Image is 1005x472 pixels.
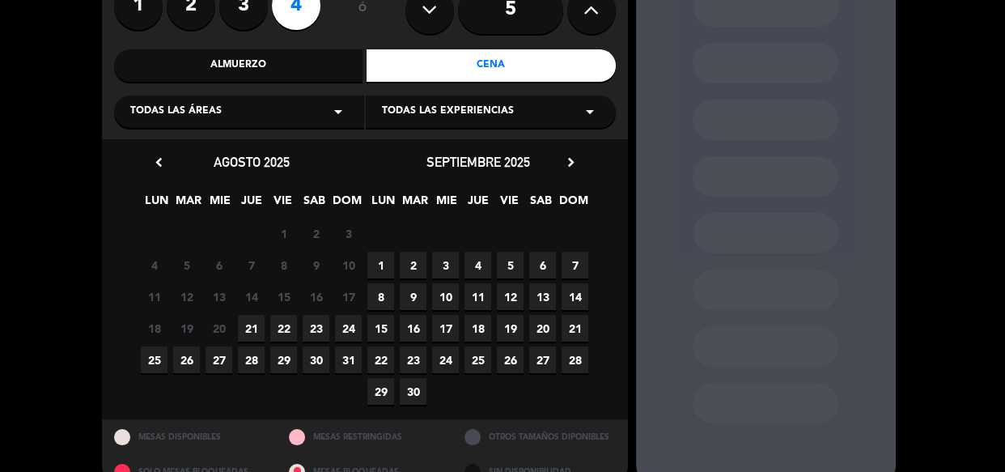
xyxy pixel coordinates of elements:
[175,191,201,218] span: MAR
[464,283,491,310] span: 11
[562,315,588,342] span: 21
[270,347,297,373] span: 29
[401,191,428,218] span: MAR
[529,252,556,279] span: 6
[562,283,588,310] span: 14
[141,347,167,373] span: 25
[303,220,329,247] span: 2
[303,283,329,310] span: 16
[335,252,362,279] span: 10
[367,378,394,405] span: 29
[173,315,200,342] span: 19
[303,347,329,373] span: 30
[270,283,297,310] span: 15
[141,252,167,279] span: 4
[206,283,232,310] span: 13
[173,283,200,310] span: 12
[529,347,556,373] span: 27
[497,315,524,342] span: 19
[301,191,328,218] span: SAB
[528,191,554,218] span: SAB
[559,191,586,218] span: DOM
[367,315,394,342] span: 15
[269,191,296,218] span: VIE
[151,154,167,171] i: chevron_left
[400,315,426,342] span: 16
[562,154,579,171] i: chevron_right
[400,252,426,279] span: 2
[141,315,167,342] span: 18
[400,378,426,405] span: 30
[238,283,265,310] span: 14
[497,347,524,373] span: 26
[432,283,459,310] span: 10
[143,191,170,218] span: LUN
[464,252,491,279] span: 4
[238,252,265,279] span: 7
[432,315,459,342] span: 17
[173,252,200,279] span: 5
[496,191,523,218] span: VIE
[367,347,394,373] span: 22
[335,347,362,373] span: 31
[497,283,524,310] span: 12
[367,49,616,82] div: Cena
[114,49,363,82] div: Almuerzo
[367,283,394,310] span: 8
[335,315,362,342] span: 24
[270,252,297,279] span: 8
[238,191,265,218] span: JUE
[303,315,329,342] span: 23
[382,104,514,120] span: Todas las experiencias
[497,252,524,279] span: 5
[102,419,278,454] div: MESAS DISPONIBLES
[270,315,297,342] span: 22
[333,191,359,218] span: DOM
[277,419,452,454] div: MESAS RESTRINGIDAS
[141,283,167,310] span: 11
[206,315,232,342] span: 20
[303,252,329,279] span: 9
[367,252,394,279] span: 1
[335,220,362,247] span: 3
[214,154,290,170] span: agosto 2025
[562,347,588,373] span: 28
[173,347,200,373] span: 26
[464,347,491,373] span: 25
[433,191,460,218] span: MIE
[238,347,265,373] span: 28
[400,347,426,373] span: 23
[329,102,348,121] i: arrow_drop_down
[206,347,232,373] span: 27
[206,191,233,218] span: MIE
[400,283,426,310] span: 9
[238,315,265,342] span: 21
[335,283,362,310] span: 17
[426,154,530,170] span: septiembre 2025
[432,347,459,373] span: 24
[270,220,297,247] span: 1
[464,315,491,342] span: 18
[432,252,459,279] span: 3
[130,104,222,120] span: Todas las áreas
[580,102,600,121] i: arrow_drop_down
[562,252,588,279] span: 7
[464,191,491,218] span: JUE
[529,283,556,310] span: 13
[529,315,556,342] span: 20
[206,252,232,279] span: 6
[452,419,628,454] div: OTROS TAMAÑOS DIPONIBLES
[370,191,396,218] span: LUN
